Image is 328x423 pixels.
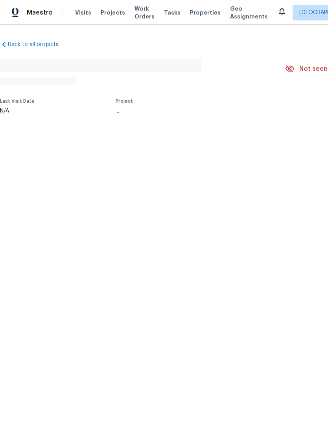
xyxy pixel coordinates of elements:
[116,108,267,114] div: ...
[101,9,125,17] span: Projects
[164,10,181,15] span: Tasks
[116,99,133,103] span: Project
[75,9,91,17] span: Visits
[27,9,53,17] span: Maestro
[135,5,155,20] span: Work Orders
[190,9,221,17] span: Properties
[230,5,268,20] span: Geo Assignments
